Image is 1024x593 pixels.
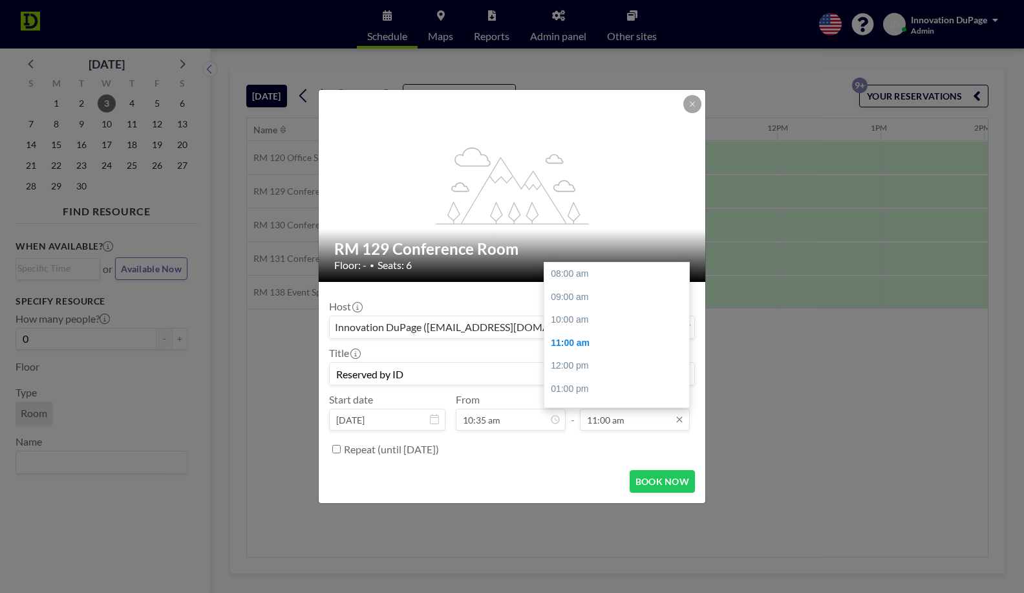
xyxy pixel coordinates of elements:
[456,393,480,406] label: From
[329,347,359,360] label: Title
[370,261,374,270] span: •
[436,146,589,224] g: flex-grow: 1.2;
[544,401,689,424] div: 02:00 pm
[330,316,694,338] div: Search for option
[334,239,691,259] h2: RM 129 Conference Room
[329,300,361,313] label: Host
[332,319,604,336] span: Innovation DuPage ([EMAIL_ADDRESS][DOMAIN_NAME])
[544,263,689,286] div: 08:00 am
[544,286,689,309] div: 09:00 am
[329,393,373,406] label: Start date
[630,470,695,493] button: BOOK NOW
[330,363,694,385] input: Innovation's reservation
[334,259,367,272] span: Floor: -
[544,378,689,401] div: 01:00 pm
[544,308,689,332] div: 10:00 am
[378,259,412,272] span: Seats: 6
[571,398,575,426] span: -
[344,443,439,456] label: Repeat (until [DATE])
[544,332,689,355] div: 11:00 am
[544,354,689,378] div: 12:00 pm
